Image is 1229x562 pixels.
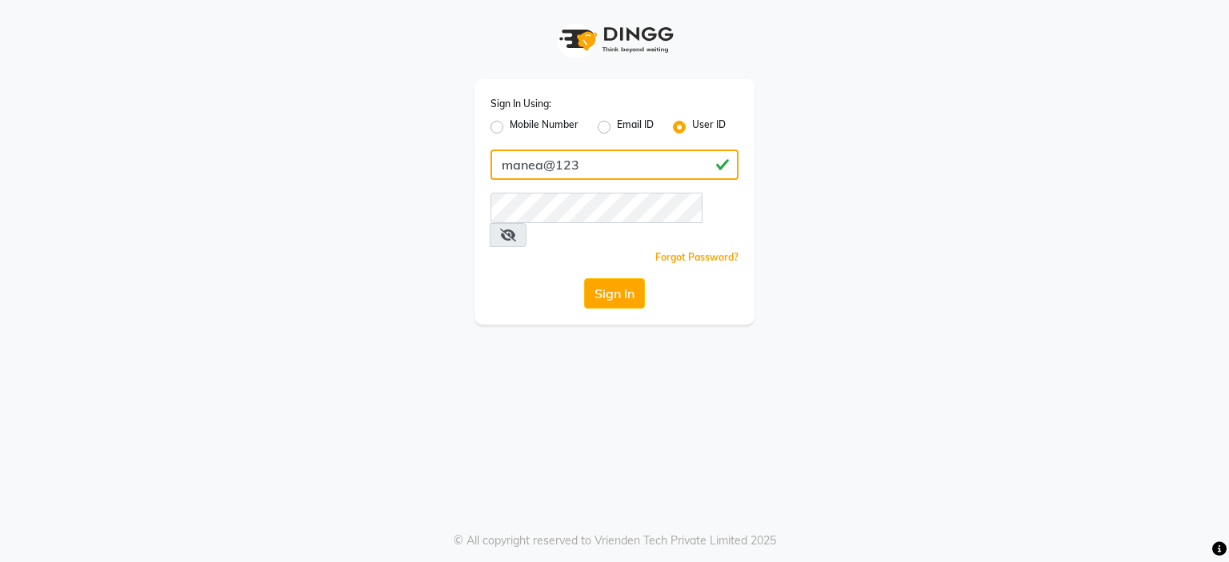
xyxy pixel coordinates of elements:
[584,278,645,309] button: Sign In
[655,251,739,263] a: Forgot Password?
[490,193,703,223] input: Username
[550,16,679,63] img: logo1.svg
[692,118,726,137] label: User ID
[617,118,654,137] label: Email ID
[490,149,739,180] input: Username
[510,118,578,137] label: Mobile Number
[490,97,551,111] label: Sign In Using:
